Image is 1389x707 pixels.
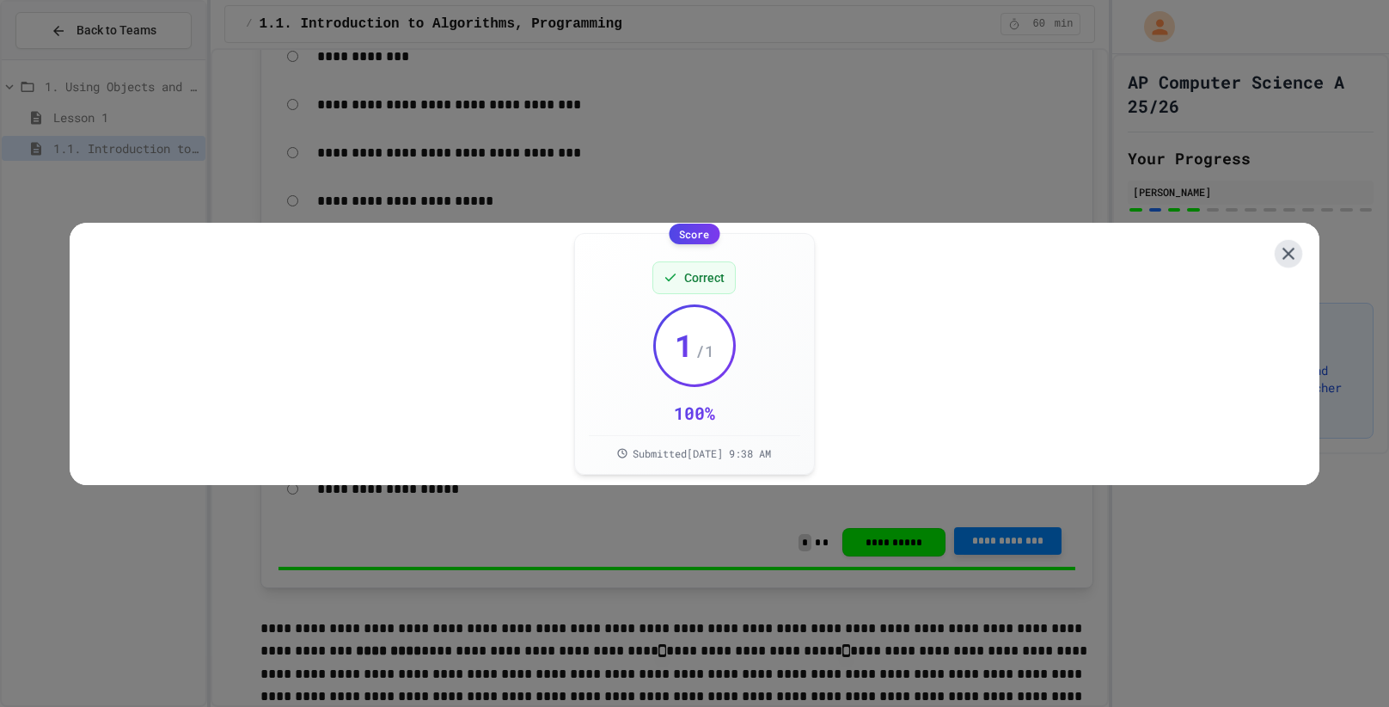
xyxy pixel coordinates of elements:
span: Submitted [DATE] 9:38 AM [633,446,771,460]
span: / 1 [695,339,714,363]
span: Correct [684,269,725,286]
div: Score [669,224,719,244]
div: 100 % [674,401,715,425]
span: 1 [675,328,694,362]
